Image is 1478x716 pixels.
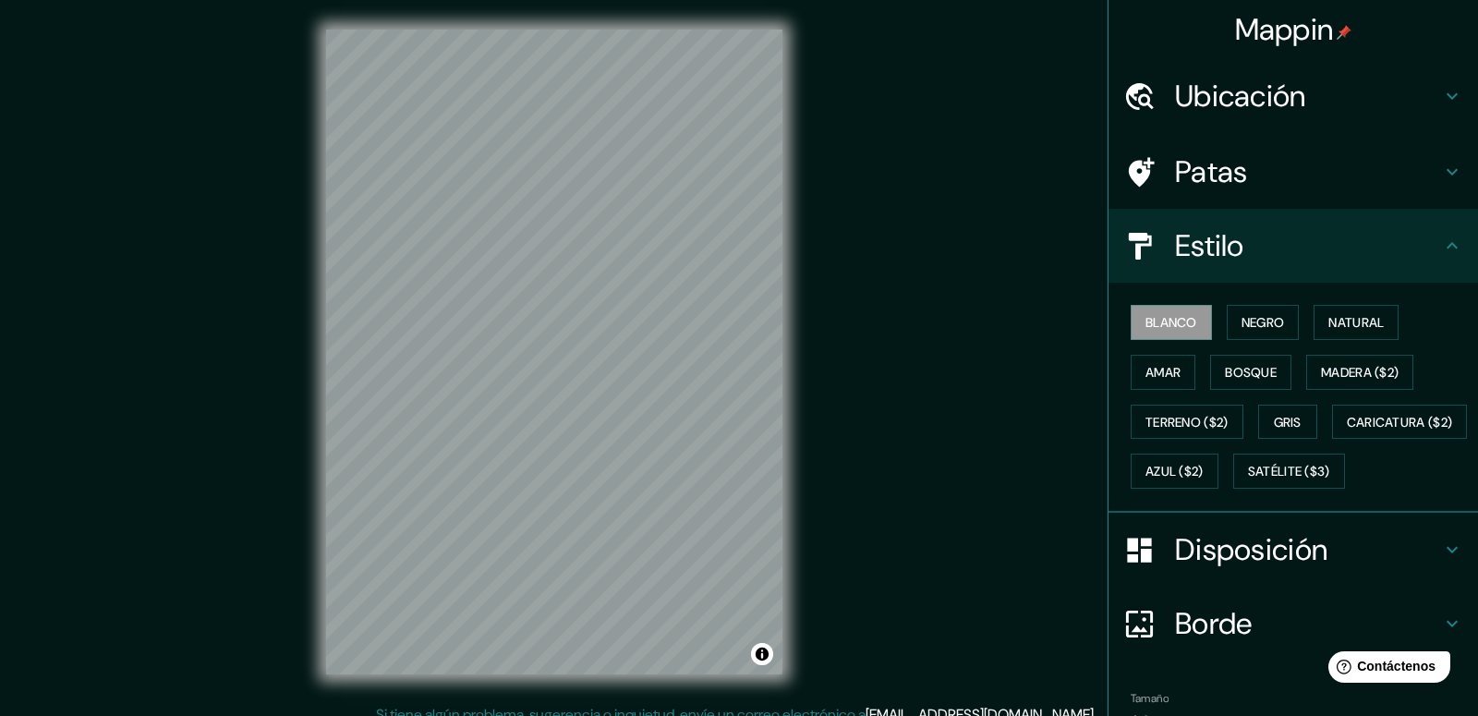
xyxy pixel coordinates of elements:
[1131,355,1195,390] button: Amar
[1108,513,1478,587] div: Disposición
[1131,454,1218,489] button: Azul ($2)
[1242,314,1285,331] font: Negro
[1108,59,1478,133] div: Ubicación
[1337,25,1351,40] img: pin-icon.png
[326,30,782,674] canvas: Mapa
[1314,305,1399,340] button: Natural
[1175,152,1248,191] font: Patas
[1235,10,1334,49] font: Mappin
[1347,414,1453,431] font: Caricatura ($2)
[1175,226,1244,265] font: Estilo
[1131,405,1243,440] button: Terreno ($2)
[1248,464,1330,480] font: Satélite ($3)
[1175,530,1327,569] font: Disposición
[1328,314,1384,331] font: Natural
[1332,405,1468,440] button: Caricatura ($2)
[1145,364,1181,381] font: Amar
[1131,305,1212,340] button: Blanco
[1131,691,1169,706] font: Tamaño
[1321,364,1399,381] font: Madera ($2)
[1314,644,1458,696] iframe: Lanzador de widgets de ayuda
[1145,314,1197,331] font: Blanco
[1108,587,1478,661] div: Borde
[1175,604,1253,643] font: Borde
[1145,414,1229,431] font: Terreno ($2)
[1258,405,1317,440] button: Gris
[1145,464,1204,480] font: Azul ($2)
[1274,414,1302,431] font: Gris
[1225,364,1277,381] font: Bosque
[1233,454,1345,489] button: Satélite ($3)
[1175,77,1306,115] font: Ubicación
[751,643,773,665] button: Activar o desactivar atribución
[1227,305,1300,340] button: Negro
[1108,209,1478,283] div: Estilo
[1306,355,1413,390] button: Madera ($2)
[1210,355,1291,390] button: Bosque
[1108,135,1478,209] div: Patas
